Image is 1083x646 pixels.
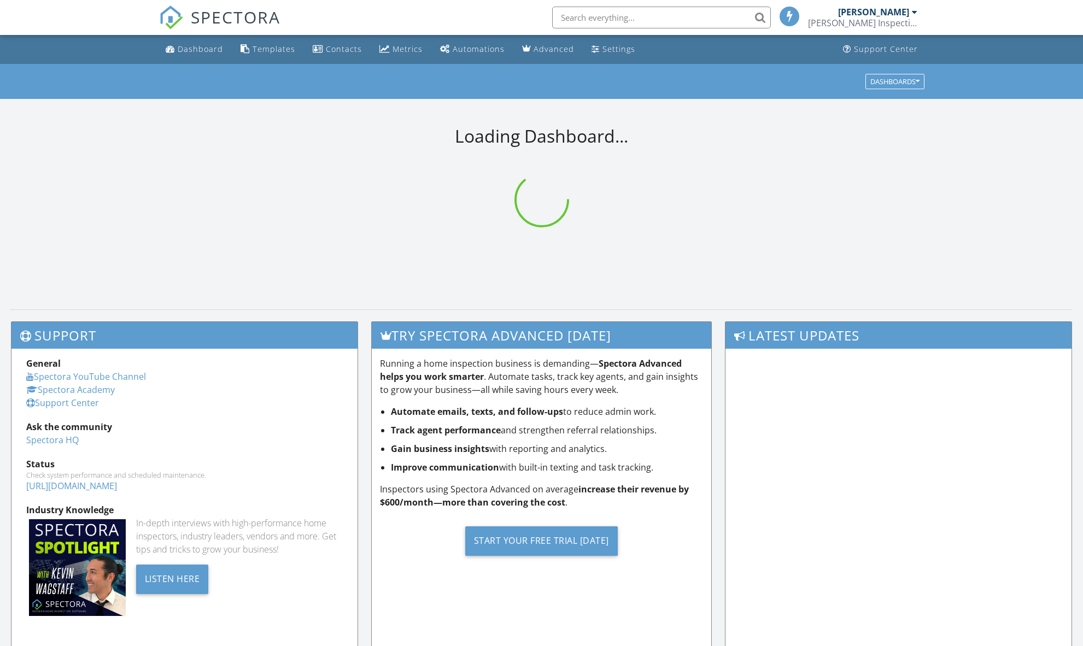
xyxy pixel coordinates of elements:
li: with reporting and analytics. [391,442,703,455]
strong: Gain business insights [391,443,489,455]
div: Advanced [534,44,574,54]
button: Dashboards [865,74,924,89]
strong: Spectora Advanced helps you work smarter [380,357,682,383]
a: Advanced [518,39,578,60]
div: Templates [253,44,295,54]
strong: Improve communication [391,461,499,473]
a: Spectora YouTube Channel [26,371,146,383]
input: Search everything... [552,7,771,28]
a: Spectora Academy [26,384,115,396]
h3: Support [11,322,358,349]
a: Settings [587,39,640,60]
div: Check system performance and scheduled maintenance. [26,471,343,479]
img: Spectoraspolightmain [29,519,126,616]
a: Spectora HQ [26,434,79,446]
a: Contacts [308,39,366,60]
strong: General [26,357,61,369]
a: Listen Here [136,572,209,584]
div: Russ Inspections [808,17,917,28]
div: Contacts [326,44,362,54]
div: Dashboard [178,44,223,54]
a: Automations (Basic) [436,39,509,60]
div: Metrics [393,44,423,54]
div: Dashboards [870,78,920,85]
a: Dashboard [161,39,227,60]
li: and strengthen referral relationships. [391,424,703,437]
div: Support Center [854,44,918,54]
a: Start Your Free Trial [DATE] [380,518,703,564]
div: Listen Here [136,565,209,594]
img: The Best Home Inspection Software - Spectora [159,5,183,30]
a: [URL][DOMAIN_NAME] [26,480,117,492]
div: Industry Knowledge [26,503,343,516]
span: SPECTORA [191,5,280,28]
a: Support Center [26,397,99,409]
a: Templates [236,39,300,60]
p: Running a home inspection business is demanding— . Automate tasks, track key agents, and gain ins... [380,357,703,396]
div: Status [26,457,343,471]
div: Ask the community [26,420,343,433]
strong: Automate emails, texts, and follow-ups [391,406,563,418]
a: Support Center [839,39,922,60]
strong: increase their revenue by $600/month—more than covering the cost [380,483,689,508]
div: Settings [602,44,635,54]
li: with built-in texting and task tracking. [391,461,703,474]
p: Inspectors using Spectora Advanced on average . [380,483,703,509]
div: Automations [453,44,505,54]
li: to reduce admin work. [391,405,703,418]
div: [PERSON_NAME] [838,7,909,17]
h3: Latest Updates [725,322,1072,349]
a: Metrics [375,39,427,60]
a: SPECTORA [159,15,280,38]
div: Start Your Free Trial [DATE] [465,526,618,556]
div: In-depth interviews with high-performance home inspectors, industry leaders, vendors and more. Ge... [136,516,343,556]
strong: Track agent performance [391,424,501,436]
h3: Try spectora advanced [DATE] [372,322,711,349]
